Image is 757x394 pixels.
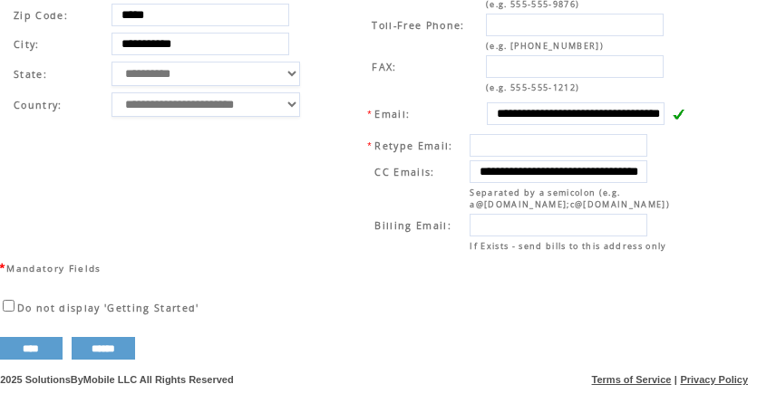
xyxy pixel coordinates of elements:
span: If Exists - send bills to this address only [470,240,666,252]
span: | [675,374,677,385]
span: (e.g. 555-555-1212) [486,82,579,93]
span: Separated by a semicolon (e.g. a@[DOMAIN_NAME];c@[DOMAIN_NAME]) [470,187,670,210]
img: v.gif [672,108,684,120]
a: Privacy Policy [680,374,748,385]
span: Zip Code: [14,9,68,22]
span: CC Emails: [374,166,434,178]
span: Retype Email: [374,139,452,152]
span: State: [14,68,105,81]
a: Terms of Service [592,374,672,385]
span: Country: [14,99,63,111]
span: City: [14,38,40,51]
span: FAX: [372,61,396,73]
span: Mandatory Fields [6,262,101,274]
span: (e.g. [PHONE_NUMBER]) [486,40,604,52]
span: Email: [374,108,410,120]
span: Toll-Free Phone: [372,19,464,32]
span: Do not display 'Getting Started' [17,302,199,314]
span: Billing Email: [374,219,451,232]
